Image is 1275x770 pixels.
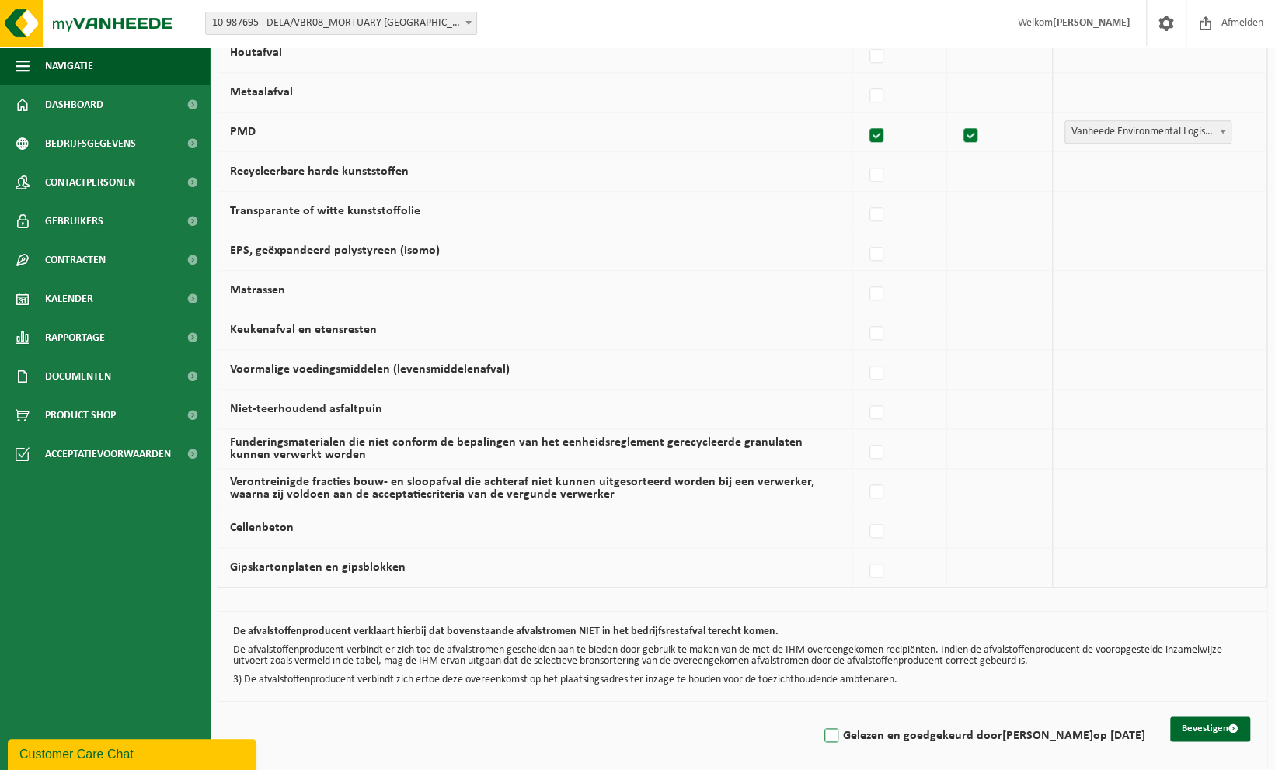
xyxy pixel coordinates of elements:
[233,645,1252,667] p: De afvalstoffenproducent verbindt er zich toe de afvalstromen gescheiden aan te bieden door gebru...
[45,279,93,318] span: Kalender
[45,124,136,163] span: Bedrijfsgegevens
[205,12,477,35] span: 10-987695 - DELA/VBR08_MORTUARY BRUSSELS AIRPORT - DIEGEM
[206,12,476,34] span: 10-987695 - DELA/VBR08_MORTUARY BRUSSELS AIRPORT - DIEGEM
[1065,121,1231,143] span: Vanheede Environmental Logistics
[230,436,803,461] label: Funderingsmaterialen die niet conform de bepalingen van het eenheidsreglement gerecycleerde granu...
[45,357,111,396] span: Documenten
[230,47,282,59] label: Houtafval
[1053,17,1130,29] strong: [PERSON_NAME]
[233,626,779,637] b: De afvalstoffenproducent verklaart hierbij dat bovenstaande afvalstromen NIET in het bedrijfsrest...
[8,736,260,770] iframe: chat widget
[45,241,106,279] span: Contracten
[45,435,171,473] span: Acceptatievoorwaarden
[230,324,377,336] label: Keukenafval en etensresten
[233,675,1252,685] p: 3) De afvalstoffenproducent verbindt zich ertoe deze overeenkomst op het plaatsingsadres ter inza...
[230,363,510,376] label: Voormalige voedingsmiddelen (levensmiddelenafval)
[230,165,409,178] label: Recycleerbare harde kunststoffen
[45,47,93,85] span: Navigatie
[230,561,406,574] label: Gipskartonplaten en gipsblokken
[230,86,293,99] label: Metaalafval
[45,85,103,124] span: Dashboard
[230,284,285,297] label: Matrassen
[230,126,256,138] label: PMD
[230,522,294,534] label: Cellenbeton
[45,396,116,435] span: Product Shop
[230,245,440,257] label: EPS, geëxpandeerd polystyreen (isomo)
[45,202,103,241] span: Gebruikers
[45,163,135,202] span: Contactpersonen
[1064,120,1231,144] span: Vanheede Environmental Logistics
[230,403,382,415] label: Niet-teerhoudend asfaltpuin
[821,724,1145,747] label: Gelezen en goedgekeurd door op [DATE]
[1170,716,1250,741] button: Bevestigen
[230,476,814,501] label: Verontreinigde fracties bouw- en sloopafval die achteraf niet kunnen uitgesorteerd worden bij een...
[230,205,420,217] label: Transparante of witte kunststoffolie
[1002,730,1093,742] strong: [PERSON_NAME]
[45,318,105,357] span: Rapportage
